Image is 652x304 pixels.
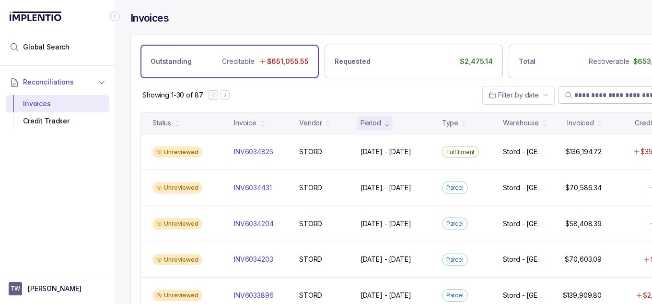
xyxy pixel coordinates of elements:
[567,118,594,128] div: Invoiced
[28,284,81,293] p: [PERSON_NAME]
[361,291,411,300] p: [DATE] - [DATE]
[460,57,493,66] p: $2,475.14
[9,282,106,295] button: User initials[PERSON_NAME]
[361,147,411,157] p: [DATE] - [DATE]
[335,57,371,66] p: Requested
[361,183,411,193] p: [DATE] - [DATE]
[234,118,256,128] div: Invoice
[9,282,22,295] span: User initials
[220,90,230,100] button: Next Page
[152,290,202,301] div: Unreviewed
[23,42,70,52] span: Global Search
[13,95,102,112] div: Invoices
[446,291,464,300] p: Parcel
[589,57,629,66] p: Recoverable
[267,57,309,66] p: $651,055.55
[6,93,109,132] div: Reconciliations
[299,118,322,128] div: Vendor
[489,90,539,100] search: Date Range Picker
[446,219,464,229] p: Parcel
[151,57,191,66] p: Outstanding
[152,146,202,158] div: Unreviewed
[503,255,545,264] p: Stord - [GEOGRAPHIC_DATA]
[503,147,545,157] p: Stord - [GEOGRAPHIC_DATA]
[446,255,464,265] p: Parcel
[563,291,602,300] p: $139,909.80
[446,147,475,157] p: Fulfillment
[442,118,458,128] div: Type
[361,219,411,229] p: [DATE] - [DATE]
[142,90,203,100] div: Remaining page entries
[13,112,102,130] div: Credit Tracker
[152,254,202,266] div: Unreviewed
[152,182,202,194] div: Unreviewed
[503,183,545,193] p: Stord - [GEOGRAPHIC_DATA]
[142,90,203,100] p: Showing 1-30 of 87
[152,218,202,230] div: Unreviewed
[234,147,273,157] p: INV6034825
[361,118,381,128] div: Period
[130,12,169,25] h4: Invoices
[566,147,602,157] p: $136,194.72
[299,255,322,264] p: STORD
[503,219,545,229] p: Stord - [GEOGRAPHIC_DATA]
[152,118,171,128] div: Status
[361,255,411,264] p: [DATE] - [DATE]
[222,57,255,66] p: Creditable
[234,291,274,300] p: INV6033896
[299,183,322,193] p: STORD
[565,183,602,193] p: $70,586.34
[482,86,555,104] button: Date Range Picker
[299,291,322,300] p: STORD
[109,11,121,22] div: Collapse Icon
[519,57,536,66] p: Total
[6,72,109,93] button: Reconciliations
[503,291,545,300] p: Stord - [GEOGRAPHIC_DATA]
[299,147,322,157] p: STORD
[234,255,273,264] p: INV6034203
[299,219,322,229] p: STORD
[234,219,274,229] p: INV6034204
[565,219,602,229] p: $58,408.39
[23,77,74,87] span: Reconciliations
[234,183,272,193] p: INV6034431
[498,91,539,99] span: Filter by date
[503,118,539,128] div: Warehouse
[565,255,602,264] p: $70,603.09
[446,183,464,193] p: Parcel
